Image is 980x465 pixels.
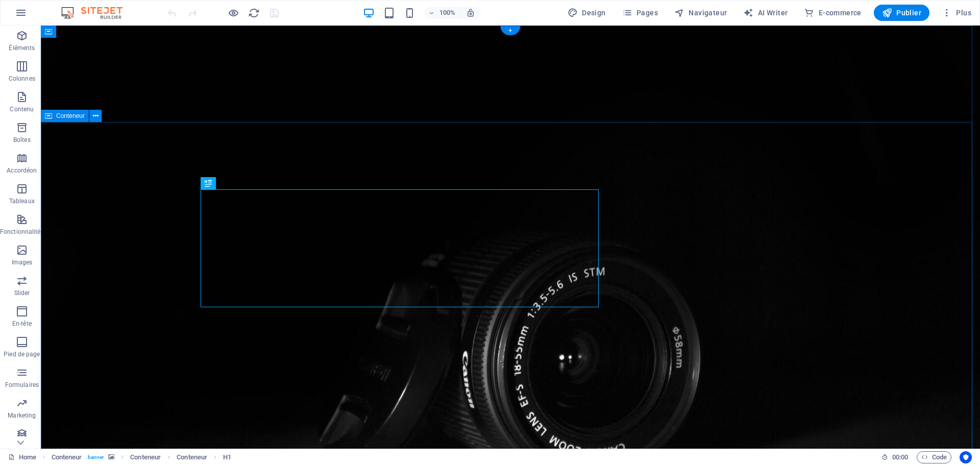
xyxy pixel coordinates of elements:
[674,8,727,18] span: Navigateur
[568,8,606,18] span: Design
[424,7,460,19] button: 100%
[899,453,901,461] span: :
[7,166,37,175] p: Accordéon
[881,451,909,463] h6: Durée de la session
[563,5,610,21] button: Design
[622,8,658,18] span: Pages
[618,5,662,21] button: Pages
[739,5,792,21] button: AI Writer
[8,411,36,420] p: Marketing
[52,451,82,463] span: Cliquez pour sélectionner. Double-cliquez pour modifier.
[804,8,861,18] span: E-commerce
[130,451,161,463] span: Cliquez pour sélectionner. Double-cliquez pour modifier.
[942,8,971,18] span: Plus
[13,136,31,144] p: Boîtes
[874,5,929,21] button: Publier
[9,197,35,205] p: Tableaux
[14,289,30,297] p: Slider
[9,44,35,52] p: Éléments
[466,8,475,17] i: Lors du redimensionnement, ajuster automatiquement le niveau de zoom en fonction de l'appareil sé...
[743,8,788,18] span: AI Writer
[882,8,921,18] span: Publier
[12,258,33,266] p: Images
[86,451,104,463] span: . banner
[10,105,34,113] p: Contenu
[9,75,35,83] p: Colonnes
[12,320,32,328] p: En-tête
[223,451,231,463] span: Cliquez pour sélectionner. Double-cliquez pour modifier.
[938,5,975,21] button: Plus
[439,7,456,19] h6: 100%
[56,113,85,119] span: Conteneur
[248,7,260,19] i: Actualiser la page
[52,451,232,463] nav: breadcrumb
[917,451,951,463] button: Code
[892,451,908,463] span: 00 00
[670,5,731,21] button: Navigateur
[800,5,865,21] button: E-commerce
[8,451,36,463] a: Cliquez pour annuler la sélection. Double-cliquez pour ouvrir Pages.
[563,5,610,21] div: Design (Ctrl+Alt+Y)
[960,451,972,463] button: Usercentrics
[4,350,40,358] p: Pied de page
[59,7,135,19] img: Editor Logo
[5,381,39,389] p: Formulaires
[227,7,239,19] button: Cliquez ici pour quitter le mode Aperçu et poursuivre l'édition.
[248,7,260,19] button: reload
[177,451,207,463] span: Cliquez pour sélectionner. Double-cliquez pour modifier.
[108,454,114,460] i: Cet élément contient un arrière-plan.
[921,451,947,463] span: Code
[500,26,520,35] div: +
